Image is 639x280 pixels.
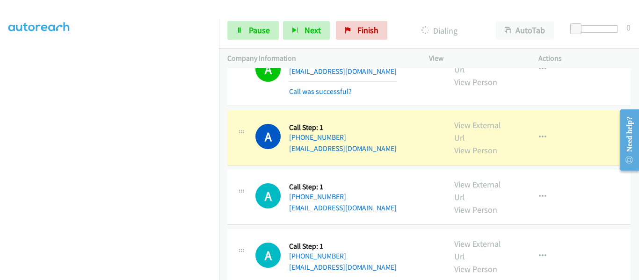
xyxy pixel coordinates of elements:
h1: A [255,57,281,82]
a: View Person [454,264,497,274]
h5: Call Step: 1 [289,242,397,251]
a: [PHONE_NUMBER] [289,133,346,142]
a: [PHONE_NUMBER] [289,192,346,201]
a: Pause [227,21,279,40]
h1: A [255,124,281,149]
h5: Call Step: 1 [289,182,397,192]
button: AutoTab [496,21,554,40]
div: 0 [626,21,631,34]
a: [EMAIL_ADDRESS][DOMAIN_NAME] [289,203,397,212]
span: Next [305,25,321,36]
a: [EMAIL_ADDRESS][DOMAIN_NAME] [289,67,397,76]
button: Next [283,21,330,40]
a: [PHONE_NUMBER] [289,251,346,260]
a: [EMAIL_ADDRESS][DOMAIN_NAME] [289,144,397,153]
a: View External Url [454,51,501,75]
h1: A [255,183,281,208]
a: Call was successful? [289,87,352,96]
p: Actions [538,53,631,64]
span: Pause [249,25,270,36]
a: View Person [454,77,497,87]
iframe: Resource Center [612,103,639,177]
a: View External Url [454,238,501,262]
p: View [429,53,522,64]
a: Finish [336,21,387,40]
p: Dialing [400,24,479,37]
a: View Person [454,145,497,156]
a: [EMAIL_ADDRESS][DOMAIN_NAME] [289,263,397,272]
a: View External Url [454,120,501,143]
span: Finish [357,25,378,36]
h5: Call Step: 1 [289,123,397,132]
a: View External Url [454,179,501,202]
a: View Person [454,204,497,215]
h1: A [255,243,281,268]
p: Company Information [227,53,412,64]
